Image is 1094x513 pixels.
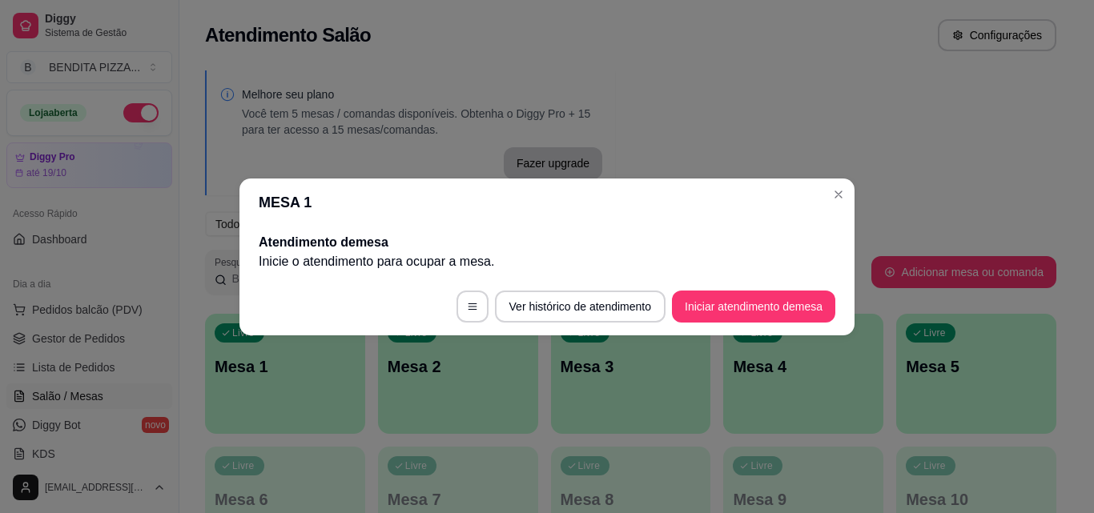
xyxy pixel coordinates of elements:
header: MESA 1 [239,178,855,226]
button: Ver histórico de atendimento [495,291,666,323]
h2: Atendimento de mesa [259,233,835,252]
button: Iniciar atendimento demesa [672,291,835,323]
button: Close [826,182,851,207]
p: Inicie o atendimento para ocupar a mesa . [259,252,835,271]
